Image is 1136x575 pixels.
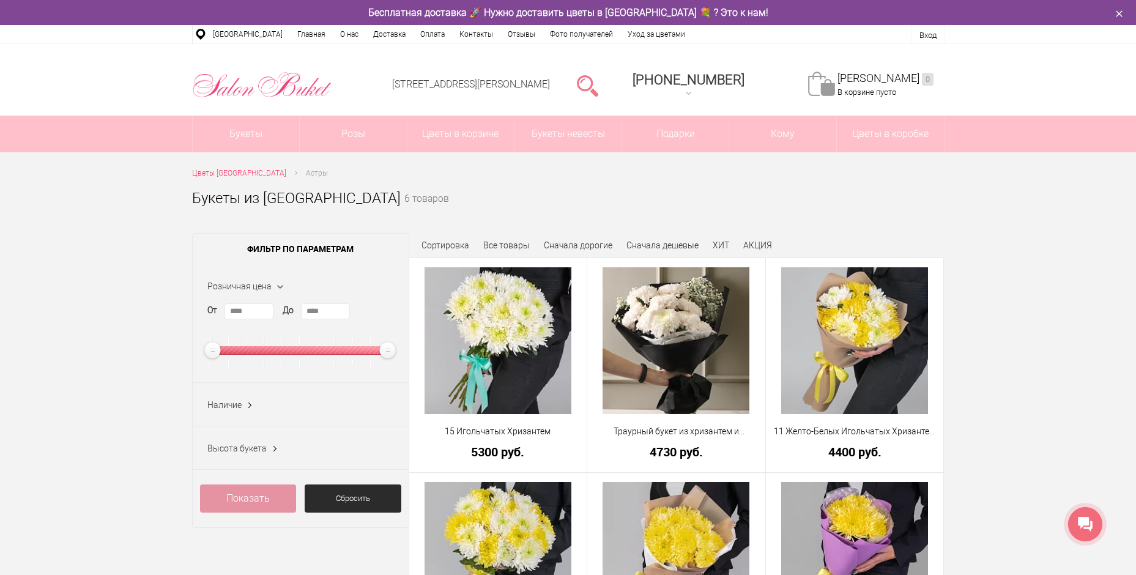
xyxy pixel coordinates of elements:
a: Сначала дорогие [544,240,612,250]
img: Цветы Нижний Новгород [192,69,332,101]
a: Оплата [413,25,452,43]
label: До [283,304,294,317]
span: Наличие [207,400,242,410]
a: Показать [200,484,297,513]
a: Все товары [483,240,530,250]
a: [PERSON_NAME] [837,72,934,86]
a: Сбросить [305,484,401,513]
a: Уход за цветами [620,25,692,43]
h1: Букеты из [GEOGRAPHIC_DATA] [192,187,401,209]
span: Астры [306,169,328,177]
label: От [207,304,217,317]
a: Главная [290,25,333,43]
a: Цветы в коробке [837,116,944,152]
img: 15 Игольчатых Хризантем [425,267,571,414]
a: ХИТ [713,240,729,250]
a: 15 Игольчатых Хризантем [417,425,579,438]
a: Букеты невесты [514,116,622,152]
a: Отзывы [500,25,543,43]
a: Цветы [GEOGRAPHIC_DATA] [192,167,286,180]
a: Подарки [622,116,729,152]
span: В корзине пусто [837,87,896,97]
a: Траурный букет из хризантем и гипсофилы [595,425,757,438]
ins: 0 [922,73,934,86]
a: [GEOGRAPHIC_DATA] [206,25,290,43]
a: Букеты [193,116,300,152]
span: Цветы [GEOGRAPHIC_DATA] [192,169,286,177]
span: Фильтр по параметрам [193,234,409,264]
a: 11 Желто-Белых Игольчатых Хризантем в упаковке [774,425,936,438]
img: Траурный букет из хризантем и гипсофилы [603,267,749,414]
span: Розничная цена [207,281,272,291]
span: Высота букета [207,443,267,453]
a: 5300 руб. [417,445,579,458]
a: Контакты [452,25,500,43]
a: Цветы в корзине [407,116,514,152]
a: Вход [919,31,937,40]
a: 4400 руб. [774,445,936,458]
a: АКЦИЯ [743,240,772,250]
span: [PHONE_NUMBER] [633,72,744,87]
a: [PHONE_NUMBER] [625,68,752,103]
a: Розы [300,116,407,152]
small: 6 товаров [404,195,449,224]
a: Фото получателей [543,25,620,43]
a: О нас [333,25,366,43]
span: Кому [729,116,836,152]
img: 11 Желто-Белых Игольчатых Хризантем в упаковке [781,267,928,414]
a: 4730 руб. [595,445,757,458]
a: Сначала дешевые [626,240,699,250]
a: [STREET_ADDRESS][PERSON_NAME] [392,78,550,90]
span: Сортировка [421,240,469,250]
a: Доставка [366,25,413,43]
div: Бесплатная доставка 🚀 Нужно доставить цветы в [GEOGRAPHIC_DATA] 💐 ? Это к нам! [183,6,954,19]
